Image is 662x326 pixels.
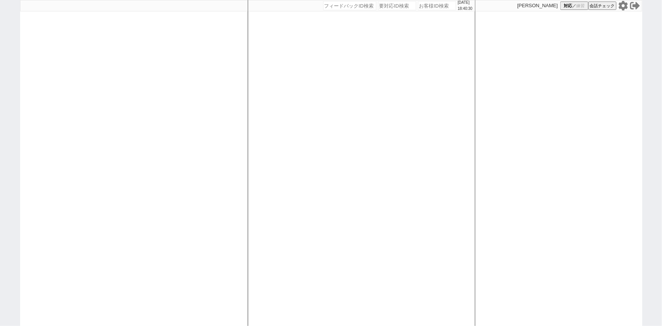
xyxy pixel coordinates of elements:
[517,3,558,9] p: [PERSON_NAME]
[588,2,616,10] button: 会話チェック
[576,3,585,9] span: 練習
[560,2,588,10] button: 対応／練習
[418,1,456,10] input: お客様ID検索
[378,1,416,10] input: 要対応ID検索
[458,6,473,12] p: 18:40:30
[323,1,376,10] input: フィードバックID検索
[590,3,615,9] span: 会話チェック
[564,3,572,9] span: 対応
